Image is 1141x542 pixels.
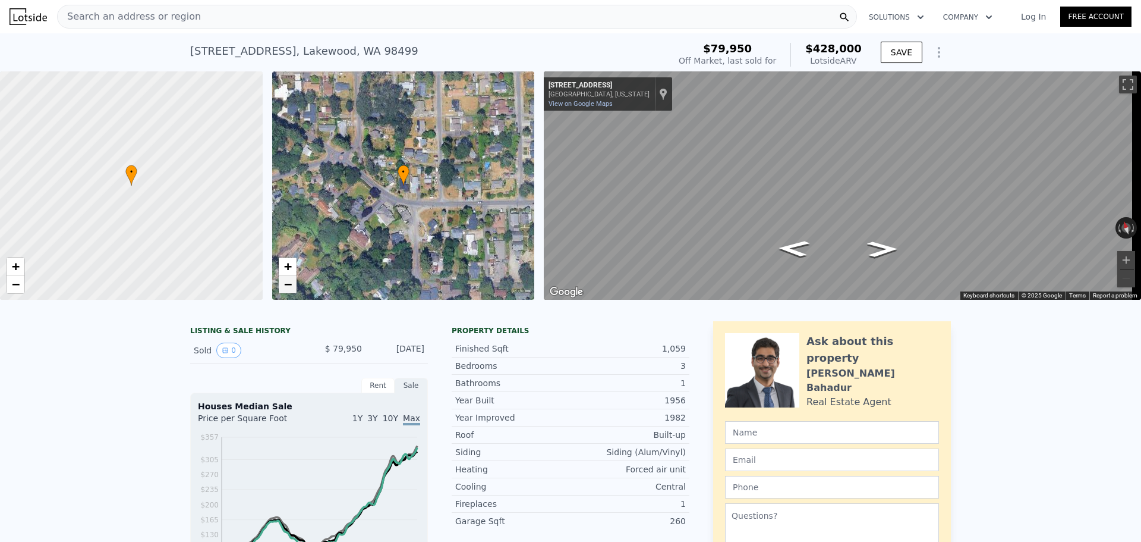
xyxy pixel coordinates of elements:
img: Lotside [10,8,47,25]
div: Forced air unit [570,463,686,475]
input: Email [725,449,939,471]
div: Street View [544,71,1141,300]
div: [DATE] [371,343,424,358]
button: Show Options [927,40,951,64]
span: − [12,277,20,292]
a: Zoom in [279,258,297,275]
div: 1,059 [570,343,686,355]
button: Zoom in [1117,251,1135,269]
div: Central [570,481,686,493]
div: 3 [570,360,686,372]
tspan: $357 [200,433,219,441]
div: Cooling [455,481,570,493]
a: Open this area in Google Maps (opens a new window) [547,284,586,300]
div: Sale [395,378,428,393]
div: LISTING & SALE HISTORY [190,326,428,338]
button: Reset the view [1118,217,1134,240]
button: Keyboard shortcuts [963,292,1014,300]
button: Rotate clockwise [1131,217,1137,239]
div: Price per Square Foot [198,412,309,431]
div: [GEOGRAPHIC_DATA], [US_STATE] [549,90,650,98]
a: Free Account [1060,7,1131,27]
div: Rent [361,378,395,393]
span: Search an address or region [58,10,201,24]
div: Property details [452,326,689,336]
span: $79,950 [703,42,752,55]
span: 10Y [383,413,398,423]
tspan: $130 [200,531,219,539]
a: Zoom out [7,275,24,293]
img: Google [547,284,586,300]
button: Company [934,7,1002,28]
div: • [125,165,137,186]
button: Toggle fullscreen view [1119,76,1137,93]
div: Map [544,71,1141,300]
div: Garage Sqft [455,515,570,527]
a: Show location on map [659,87,667,101]
span: © 2025 Google [1022,292,1062,299]
button: SAVE [881,42,922,63]
div: 1 [570,498,686,510]
a: Report a problem [1093,292,1137,299]
div: [PERSON_NAME] Bahadur [806,366,939,395]
span: + [12,259,20,274]
div: Siding [455,446,570,458]
span: + [283,259,291,274]
div: Ask about this property [806,333,939,366]
div: Siding (Alum/Vinyl) [570,446,686,458]
div: Roof [455,429,570,441]
div: Lotside ARV [805,55,862,67]
div: Heating [455,463,570,475]
input: Phone [725,476,939,499]
div: 1 [570,377,686,389]
div: Bathrooms [455,377,570,389]
path: Go Northwest, Avondale Rd SW [764,237,823,261]
div: Built-up [570,429,686,441]
a: View on Google Maps [549,100,613,108]
div: 1982 [570,412,686,424]
div: Sold [194,343,300,358]
path: Go East, Avondale Rd SW [855,237,911,261]
input: Name [725,421,939,444]
div: 1956 [570,394,686,406]
button: View historical data [216,343,241,358]
span: 1Y [352,413,363,423]
a: Zoom out [279,275,297,293]
div: Year Built [455,394,570,406]
span: Max [403,413,420,425]
a: Terms (opens in new tab) [1069,292,1086,299]
span: $428,000 [805,42,862,55]
div: [STREET_ADDRESS] , Lakewood , WA 98499 [190,43,418,59]
div: Off Market, last sold for [679,55,776,67]
tspan: $270 [200,471,219,479]
span: − [283,277,291,292]
div: 260 [570,515,686,527]
div: Bedrooms [455,360,570,372]
div: Real Estate Agent [806,395,891,409]
tspan: $200 [200,501,219,509]
button: Rotate counterclockwise [1115,217,1122,239]
button: Solutions [859,7,934,28]
div: [STREET_ADDRESS] [549,81,650,90]
span: • [398,167,409,177]
div: Finished Sqft [455,343,570,355]
tspan: $305 [200,456,219,464]
div: Year Improved [455,412,570,424]
a: Log In [1007,11,1060,23]
tspan: $235 [200,485,219,494]
div: Houses Median Sale [198,400,420,412]
a: Zoom in [7,258,24,275]
span: $ 79,950 [325,344,362,353]
div: Fireplaces [455,498,570,510]
div: • [398,165,409,186]
span: 3Y [367,413,377,423]
span: • [125,167,137,177]
tspan: $165 [200,516,219,524]
button: Zoom out [1117,270,1135,287]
